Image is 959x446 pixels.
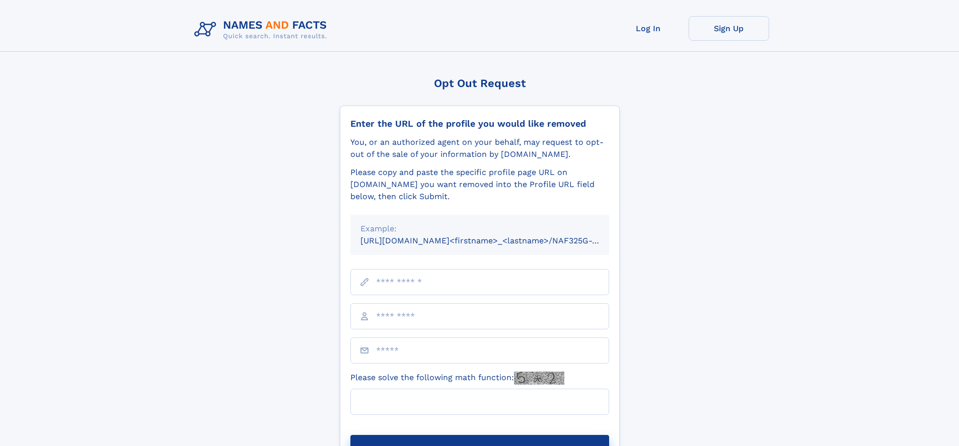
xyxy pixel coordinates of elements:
[608,16,689,41] a: Log In
[350,136,609,160] div: You, or an authorized agent on your behalf, may request to opt-out of the sale of your informatio...
[689,16,769,41] a: Sign Up
[350,118,609,129] div: Enter the URL of the profile you would like removed
[350,166,609,203] div: Please copy and paste the specific profile page URL on [DOMAIN_NAME] you want removed into the Pr...
[190,16,335,43] img: Logo Names and Facts
[340,77,620,90] div: Opt Out Request
[360,223,599,235] div: Example:
[350,372,564,385] label: Please solve the following math function:
[360,236,628,245] small: [URL][DOMAIN_NAME]<firstname>_<lastname>/NAF325G-xxxxxxxx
